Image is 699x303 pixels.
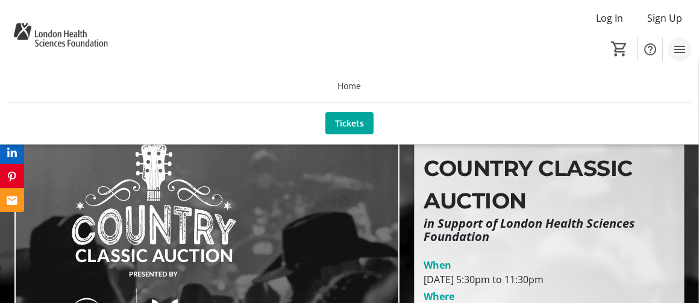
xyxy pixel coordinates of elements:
span: Home [338,80,362,92]
p: COUNTRY CLASSIC AUCTION [424,152,674,217]
a: Tickets [325,112,374,134]
div: [DATE] 5:30pm to 11:30pm [424,272,674,287]
button: Cart [609,38,630,60]
div: When [424,258,452,272]
button: Sign Up [638,8,692,28]
div: Where [424,292,455,301]
span: Tickets [335,117,364,130]
button: Help [638,37,662,61]
a: Home [7,70,692,102]
button: Menu [668,37,692,61]
button: Log In [586,8,633,28]
em: in Support of London Health Sciences Foundation [424,215,638,245]
span: Log In [596,11,623,25]
img: London Health Sciences Foundation's Logo [7,5,114,65]
span: Sign Up [647,11,682,25]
